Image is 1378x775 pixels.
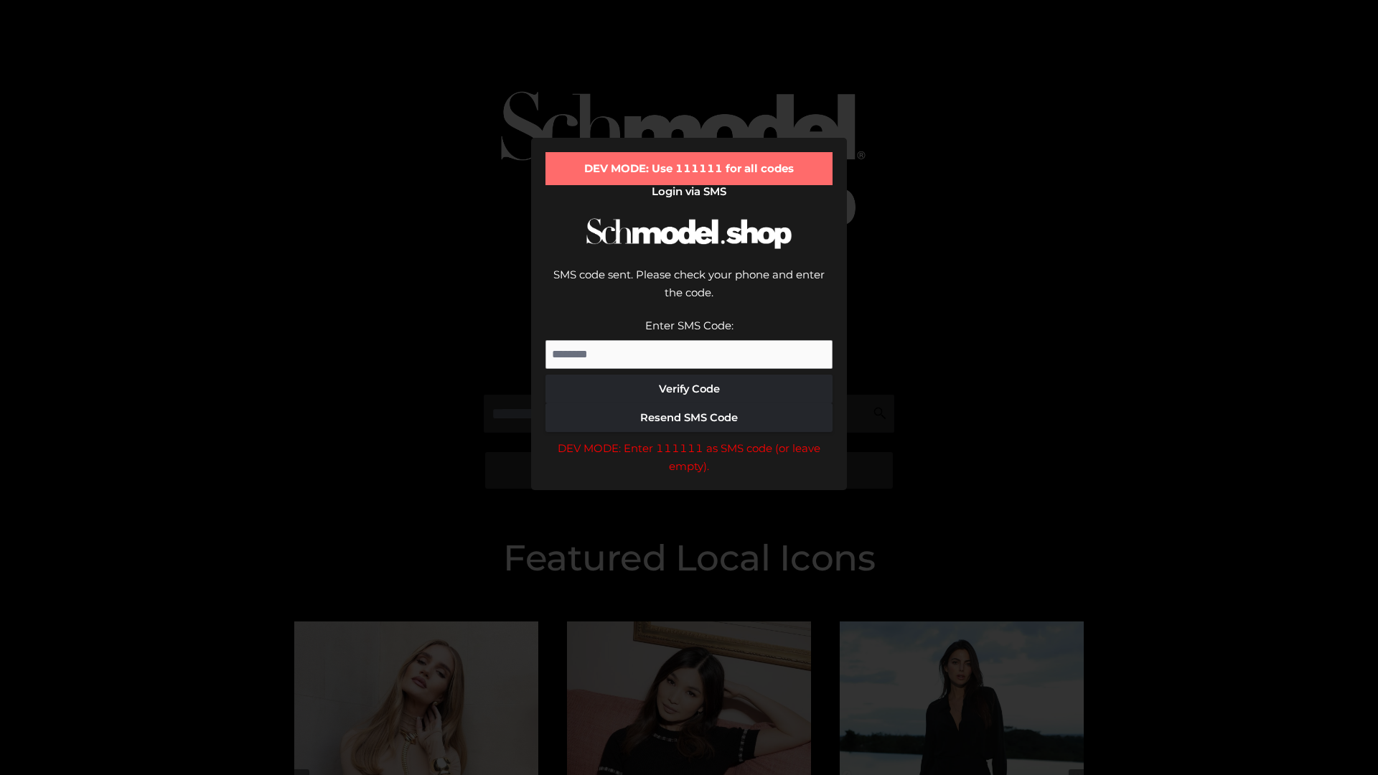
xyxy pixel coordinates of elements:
[645,319,733,332] label: Enter SMS Code:
[581,205,797,262] img: Schmodel Logo
[545,152,833,185] div: DEV MODE: Use 111111 for all codes
[545,375,833,403] button: Verify Code
[545,185,833,198] h2: Login via SMS
[545,439,833,476] div: DEV MODE: Enter 111111 as SMS code (or leave empty).
[545,266,833,316] div: SMS code sent. Please check your phone and enter the code.
[545,403,833,432] button: Resend SMS Code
